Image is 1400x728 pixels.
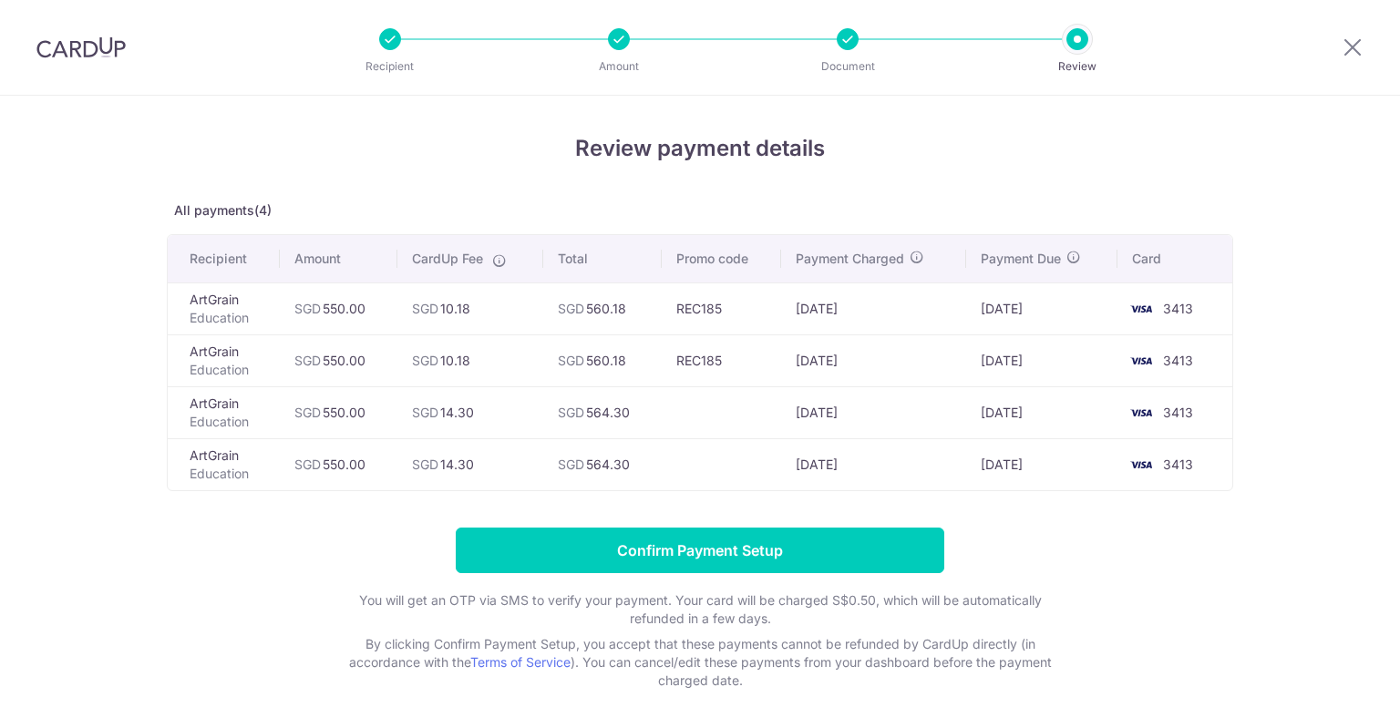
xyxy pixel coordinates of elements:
td: 14.30 [397,386,543,438]
td: 560.18 [543,282,662,334]
td: 550.00 [280,386,397,438]
th: Total [543,235,662,282]
td: [DATE] [781,282,966,334]
span: SGD [558,301,584,316]
p: Education [190,309,265,327]
p: Document [780,57,915,76]
span: Payment Due [981,250,1061,268]
iframe: Opens a widget where you can find more information [1283,673,1382,719]
span: SGD [294,301,321,316]
span: SGD [558,405,584,420]
td: REC185 [662,334,780,386]
td: [DATE] [966,334,1118,386]
span: SGD [412,405,438,420]
span: SGD [294,456,321,472]
td: ArtGrain [168,438,280,490]
span: 3413 [1163,456,1193,472]
td: ArtGrain [168,334,280,386]
th: Card [1117,235,1232,282]
p: By clicking Confirm Payment Setup, you accept that these payments cannot be refunded by CardUp di... [335,635,1065,690]
p: Education [190,361,265,379]
span: 3413 [1163,353,1193,368]
td: 560.18 [543,334,662,386]
p: Education [190,413,265,431]
td: 550.00 [280,282,397,334]
td: 550.00 [280,438,397,490]
td: 550.00 [280,334,397,386]
p: Education [190,465,265,483]
img: <span class="translation_missing" title="translation missing: en.account_steps.new_confirm_form.b... [1123,454,1159,476]
td: [DATE] [966,386,1118,438]
span: 3413 [1163,405,1193,420]
td: [DATE] [781,334,966,386]
p: Amount [551,57,686,76]
img: CardUp [36,36,126,58]
td: 10.18 [397,334,543,386]
td: [DATE] [781,386,966,438]
td: 10.18 [397,282,543,334]
td: 564.30 [543,438,662,490]
img: <span class="translation_missing" title="translation missing: en.account_steps.new_confirm_form.b... [1123,350,1159,372]
td: [DATE] [781,438,966,490]
td: 564.30 [543,386,662,438]
p: Recipient [323,57,458,76]
a: Terms of Service [470,654,571,670]
th: Amount [280,235,397,282]
td: [DATE] [966,282,1118,334]
span: SGD [412,301,438,316]
span: 3413 [1163,301,1193,316]
td: [DATE] [966,438,1118,490]
th: Promo code [662,235,780,282]
span: Payment Charged [796,250,904,268]
span: SGD [412,456,438,472]
td: 14.30 [397,438,543,490]
td: REC185 [662,282,780,334]
input: Confirm Payment Setup [456,528,944,573]
td: ArtGrain [168,386,280,438]
p: Review [1010,57,1145,76]
span: SGD [294,405,321,420]
td: ArtGrain [168,282,280,334]
p: All payments(4) [167,201,1233,220]
span: SGD [412,353,438,368]
img: <span class="translation_missing" title="translation missing: en.account_steps.new_confirm_form.b... [1123,298,1159,320]
th: Recipient [168,235,280,282]
p: You will get an OTP via SMS to verify your payment. Your card will be charged S$0.50, which will ... [335,591,1065,628]
img: <span class="translation_missing" title="translation missing: en.account_steps.new_confirm_form.b... [1123,402,1159,424]
span: SGD [558,456,584,472]
span: CardUp Fee [412,250,483,268]
h4: Review payment details [167,132,1233,165]
span: SGD [294,353,321,368]
span: SGD [558,353,584,368]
